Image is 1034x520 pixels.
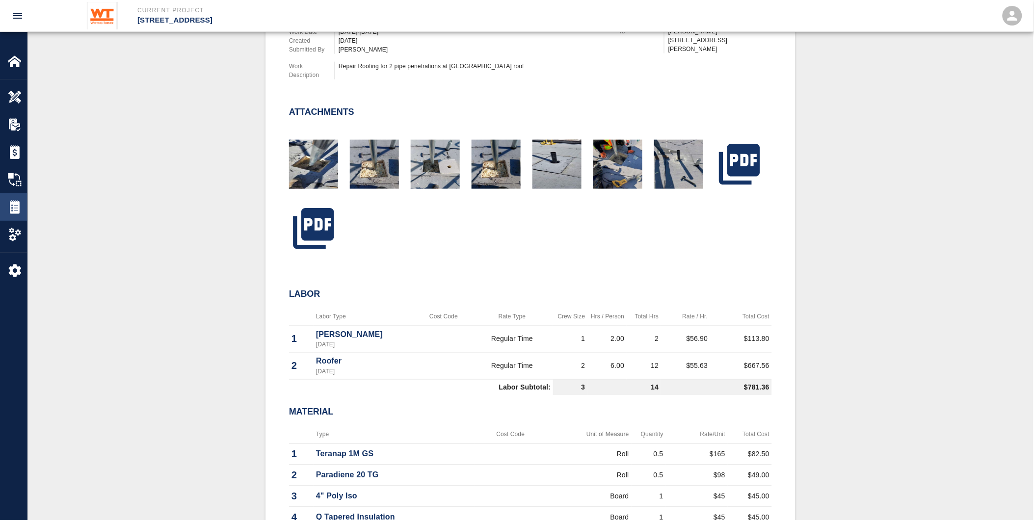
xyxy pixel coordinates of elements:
[350,140,399,189] img: thumbnail
[292,468,311,483] p: 2
[316,448,473,460] p: Teranap 1M GS
[627,308,661,326] th: Total Hrs
[339,45,607,54] div: [PERSON_NAME]
[316,356,414,367] p: Roofer
[587,308,627,326] th: Hrs / Person
[289,289,772,300] h2: Labor
[661,326,710,353] td: $56.90
[471,308,553,326] th: Rate Type
[289,140,338,189] img: thumbnail
[292,489,311,504] p: 3
[710,326,772,353] td: $113.80
[316,340,414,349] p: [DATE]
[471,326,553,353] td: Regular Time
[710,353,772,380] td: $667.56
[289,407,772,418] h2: Material
[553,326,587,353] td: 1
[472,140,521,189] img: thumbnail
[553,353,587,380] td: 2
[728,443,772,465] td: $82.50
[87,2,118,29] img: Whiting-Turner
[985,473,1034,520] iframe: Chat Widget
[546,486,632,507] td: Board
[292,359,311,373] p: 2
[289,380,553,396] td: Labor Subtotal:
[728,426,772,444] th: Total Cost
[632,486,666,507] td: 1
[411,140,460,189] img: thumbnail
[661,380,772,396] td: $781.36
[532,140,582,189] img: thumbnail
[546,443,632,465] td: Roll
[668,36,772,53] p: [STREET_ADDRESS][PERSON_NAME]
[289,36,334,45] p: Created
[471,353,553,380] td: Regular Time
[316,329,414,340] p: [PERSON_NAME]
[587,380,661,396] td: 14
[416,308,471,326] th: Cost Code
[292,332,311,346] p: 1
[289,62,334,79] p: Work Description
[553,308,587,326] th: Crew Size
[316,491,473,502] p: 4" Poly Iso
[728,486,772,507] td: $45.00
[728,465,772,486] td: $49.00
[553,380,587,396] td: 3
[661,308,710,326] th: Rate / Hr.
[316,469,473,481] p: Paradiene 20 TG
[587,326,627,353] td: 2.00
[661,353,710,380] td: $55.63
[632,426,666,444] th: Quantity
[632,465,666,486] td: 0.5
[316,367,414,376] p: [DATE]
[475,426,546,444] th: Cost Code
[593,140,642,189] img: thumbnail
[289,107,354,118] h2: Attachments
[292,447,311,462] p: 1
[666,486,728,507] td: $45
[627,326,661,353] td: 2
[632,443,666,465] td: 0.5
[546,426,632,444] th: Unit of Measure
[546,465,632,486] td: Roll
[710,308,772,326] th: Total Cost
[654,140,703,189] img: thumbnail
[666,465,728,486] td: $98
[339,36,607,45] div: [DATE]
[137,15,570,26] p: [STREET_ADDRESS]
[666,443,728,465] td: $165
[137,6,570,15] p: Current Project
[666,426,728,444] th: Rate/Unit
[314,426,475,444] th: Type
[339,62,607,71] div: Repair Roofing for 2 pipe penetrations at [GEOGRAPHIC_DATA] roof
[587,353,627,380] td: 6.00
[627,353,661,380] td: 12
[289,45,334,54] p: Submitted By
[314,308,416,326] th: Labor Type
[6,4,29,27] button: open drawer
